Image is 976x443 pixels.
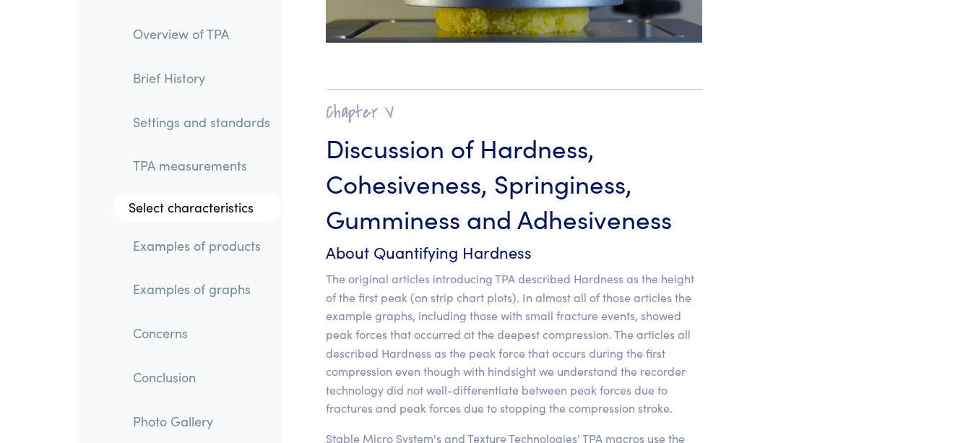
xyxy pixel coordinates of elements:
a: Overview of TPA [121,17,282,51]
p: The original articles introducing TPA described Hardness as the height of the first peak (on stri... [326,270,702,418]
a: Photo Gallery [121,404,282,437]
a: Examples of graphs [121,272,282,306]
a: Conclusion [121,361,282,394]
h2: Chapter V [326,101,702,124]
a: TPA measurements [121,149,282,182]
h3: Discussion of Hardness, Cohesiveness, Springiness, Gumminess and Adhesiveness [326,129,702,236]
a: Examples of products [121,229,282,262]
a: Settings and standards [121,105,282,138]
h6: About Quantifying Hardness [326,241,702,264]
a: Brief History [121,61,282,95]
a: Select characteristics [114,193,282,222]
a: Concerns [121,317,282,350]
